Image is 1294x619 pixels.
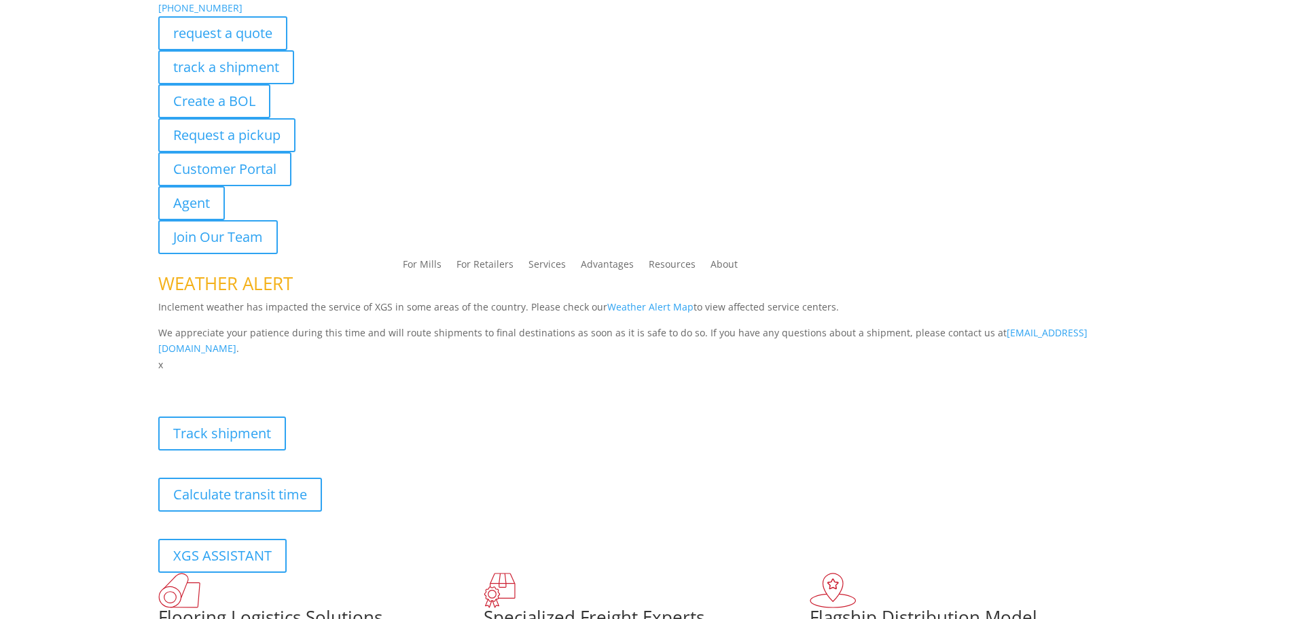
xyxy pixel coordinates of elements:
a: Join Our Team [158,220,278,254]
a: track a shipment [158,50,294,84]
a: Advantages [581,260,634,275]
b: Visibility, transparency, and control for your entire supply chain. [158,375,461,388]
p: We appreciate your patience during this time and will route shipments to final destinations as so... [158,325,1136,357]
img: xgs-icon-focused-on-flooring-red [484,573,516,608]
a: Track shipment [158,417,286,450]
a: Services [528,260,566,275]
a: About [711,260,738,275]
span: WEATHER ALERT [158,271,293,296]
a: Calculate transit time [158,478,322,512]
a: Resources [649,260,696,275]
a: Agent [158,186,225,220]
a: Create a BOL [158,84,270,118]
a: Customer Portal [158,152,291,186]
a: Request a pickup [158,118,295,152]
a: [PHONE_NUMBER] [158,1,242,14]
img: xgs-icon-flagship-distribution-model-red [810,573,857,608]
a: Weather Alert Map [607,300,694,313]
a: request a quote [158,16,287,50]
p: x [158,357,1136,373]
p: Inclement weather has impacted the service of XGS in some areas of the country. Please check our ... [158,299,1136,325]
a: For Mills [403,260,442,275]
a: For Retailers [456,260,514,275]
a: XGS ASSISTANT [158,539,287,573]
img: xgs-icon-total-supply-chain-intelligence-red [158,573,200,608]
